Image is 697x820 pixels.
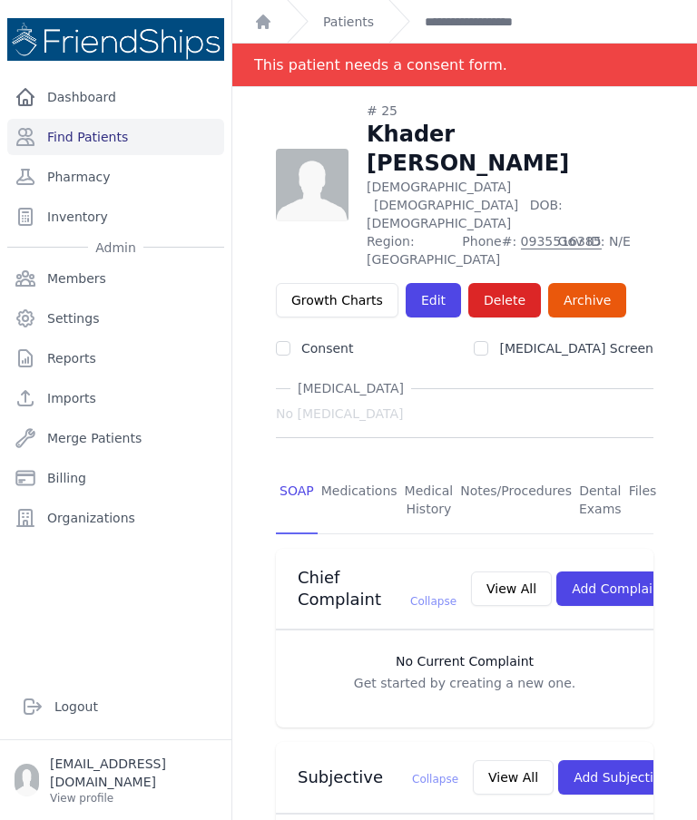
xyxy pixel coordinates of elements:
[290,379,411,397] span: [MEDICAL_DATA]
[462,232,546,268] span: Phone#:
[88,239,143,257] span: Admin
[548,283,626,317] a: Archive
[401,467,457,534] a: Medical History
[7,340,224,376] a: Reports
[232,44,697,87] div: Notification
[15,755,217,805] a: [EMAIL_ADDRESS][DOMAIN_NAME] View profile
[276,467,318,534] a: SOAP
[7,380,224,416] a: Imports
[298,567,456,610] h3: Chief Complaint
[7,18,224,61] img: Medical Missions EMR
[471,571,552,606] button: View All
[374,198,518,212] span: [DEMOGRAPHIC_DATA]
[556,571,681,606] button: Add Complaint
[294,674,635,692] p: Get started by creating a new one.
[7,159,224,195] a: Pharmacy
[367,232,451,268] span: Region: [GEOGRAPHIC_DATA]
[254,44,507,86] div: This patient needs a consent form.
[558,232,653,268] span: Gov ID: N/E
[473,760,554,795] button: View All
[406,283,461,317] a: Edit
[367,102,653,120] div: # 25
[7,79,224,115] a: Dashboard
[410,595,456,608] span: Collapse
[412,773,458,786] span: Collapse
[276,283,398,317] a: Growth Charts
[276,467,653,534] nav: Tabs
[367,178,653,232] p: [DEMOGRAPHIC_DATA]
[318,467,401,534] a: Medications
[558,760,684,795] button: Add Subjective
[468,283,541,317] button: Delete
[7,119,224,155] a: Find Patients
[367,120,653,178] h1: Khader [PERSON_NAME]
[499,341,653,356] label: [MEDICAL_DATA] Screen
[7,300,224,337] a: Settings
[7,260,224,297] a: Members
[7,199,224,235] a: Inventory
[575,467,625,534] a: Dental Exams
[276,405,403,423] span: No [MEDICAL_DATA]
[294,652,635,670] h3: No Current Complaint
[7,460,224,496] a: Billing
[456,467,575,534] a: Notes/Procedures
[7,420,224,456] a: Merge Patients
[50,791,217,805] p: View profile
[625,467,661,534] a: Files
[50,755,217,791] p: [EMAIL_ADDRESS][DOMAIN_NAME]
[7,500,224,536] a: Organizations
[323,13,374,31] a: Patients
[15,688,217,725] a: Logout
[298,766,458,788] h3: Subjective
[276,149,348,221] img: person-242608b1a05df3501eefc295dc1bc67a.jpg
[301,341,353,356] label: Consent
